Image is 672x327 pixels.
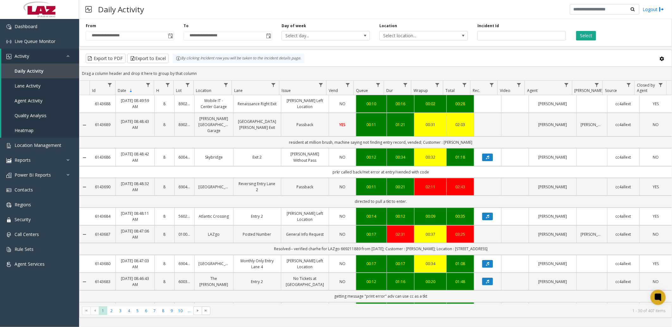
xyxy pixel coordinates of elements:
a: 010052 [178,231,190,237]
div: 00:17 [360,231,383,237]
a: 00:20 [418,279,443,285]
a: 00:21 [391,184,410,190]
a: Date Filter Menu [144,81,152,89]
a: [PERSON_NAME] Left Location [285,98,325,110]
a: NO [333,154,352,160]
a: Collapse Details [79,123,90,128]
a: Video Filter Menu [515,81,523,89]
kendo-pager-info: 1 - 30 of 407 items [214,308,665,313]
span: Page 11 [185,306,193,315]
div: 00:11 [360,184,383,190]
span: NO [339,232,345,237]
div: 02:31 [391,231,410,237]
a: 00:17 [391,261,410,267]
a: 6143683 [94,279,112,285]
a: 01:08 [451,261,470,267]
a: [PERSON_NAME] [533,279,573,285]
span: NO [653,279,659,284]
a: Agent Activity [1,93,79,108]
span: Closed by Agent [637,82,655,93]
span: Lane Activity [15,83,40,89]
a: Dur Filter Menu [401,81,410,89]
a: [DATE] 08:48:32 AM [120,181,150,193]
span: Go to the last page [202,306,210,315]
img: 'icon' [6,217,11,222]
span: Toggle popup [167,31,174,40]
span: NO [653,122,659,127]
a: 01:18 [451,154,470,160]
span: Lot [176,88,182,93]
span: Video [500,88,510,93]
span: Agent [527,88,538,93]
a: 600346 [178,279,190,285]
a: 8 [159,101,171,107]
span: Call Centers [15,231,39,237]
a: Collapse Details [79,155,90,160]
a: NO [644,154,668,160]
span: Page 9 [167,306,176,315]
a: Passback [285,184,325,190]
span: NO [339,214,345,219]
span: Reports [15,157,31,163]
a: YES [644,101,668,107]
a: 00:12 [360,279,383,285]
a: Lot Filter Menu [184,81,192,89]
div: 03:25 [451,231,470,237]
div: 00:37 [418,231,443,237]
span: Dur [387,88,393,93]
label: To [184,23,189,29]
label: From [86,23,96,29]
a: Id Filter Menu [105,81,114,89]
a: NO [333,184,352,190]
a: [DATE] 08:48:42 AM [120,151,150,163]
span: Contacts [15,187,33,193]
a: YES [333,122,352,128]
span: Dashboard [15,23,37,29]
a: 00:10 [360,101,383,107]
div: 00:34 [391,154,410,160]
a: 8 [159,154,171,160]
a: Parker Filter Menu [593,81,601,89]
a: The [PERSON_NAME] [198,276,229,288]
span: Page 1 [99,306,107,315]
a: [PERSON_NAME] [581,122,603,128]
a: 00:12 [360,154,383,160]
a: 02:43 [451,184,470,190]
label: Location [379,23,397,29]
a: 00:34 [418,261,443,267]
a: YES [644,213,668,219]
a: 00:17 [360,261,383,267]
div: 01:48 [451,279,470,285]
a: Logout [643,6,664,13]
a: 8 [159,213,171,219]
a: 8 [159,122,171,128]
a: 00:11 [360,122,383,128]
img: pageIcon [85,2,92,17]
div: By clicking Incident row you will be taken to the incident details page. [173,54,304,63]
span: Page 3 [116,306,125,315]
label: Incident Id [477,23,499,29]
a: NO [333,213,352,219]
div: Drag a column header and drop it here to group by that column [79,68,672,79]
a: Passback [285,122,325,128]
span: Page 6 [142,306,150,315]
span: Go to the next page [193,306,202,315]
span: Toggle popup [265,31,272,40]
img: infoIcon.svg [176,56,181,61]
span: YES [653,261,659,266]
a: Location Filter Menu [222,81,230,89]
a: Reversing Entry Lane 2 [237,181,277,193]
button: Export to Excel [127,54,169,63]
span: YES [653,101,659,106]
span: H [156,88,159,93]
td: directed to pull a tkt to enter. [90,196,672,207]
a: 8 [159,184,171,190]
a: No Tickets at [GEOGRAPHIC_DATA] [285,276,325,288]
span: Issue [282,88,291,93]
a: Lane Activity [1,78,79,93]
span: Agent Services [15,261,45,267]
